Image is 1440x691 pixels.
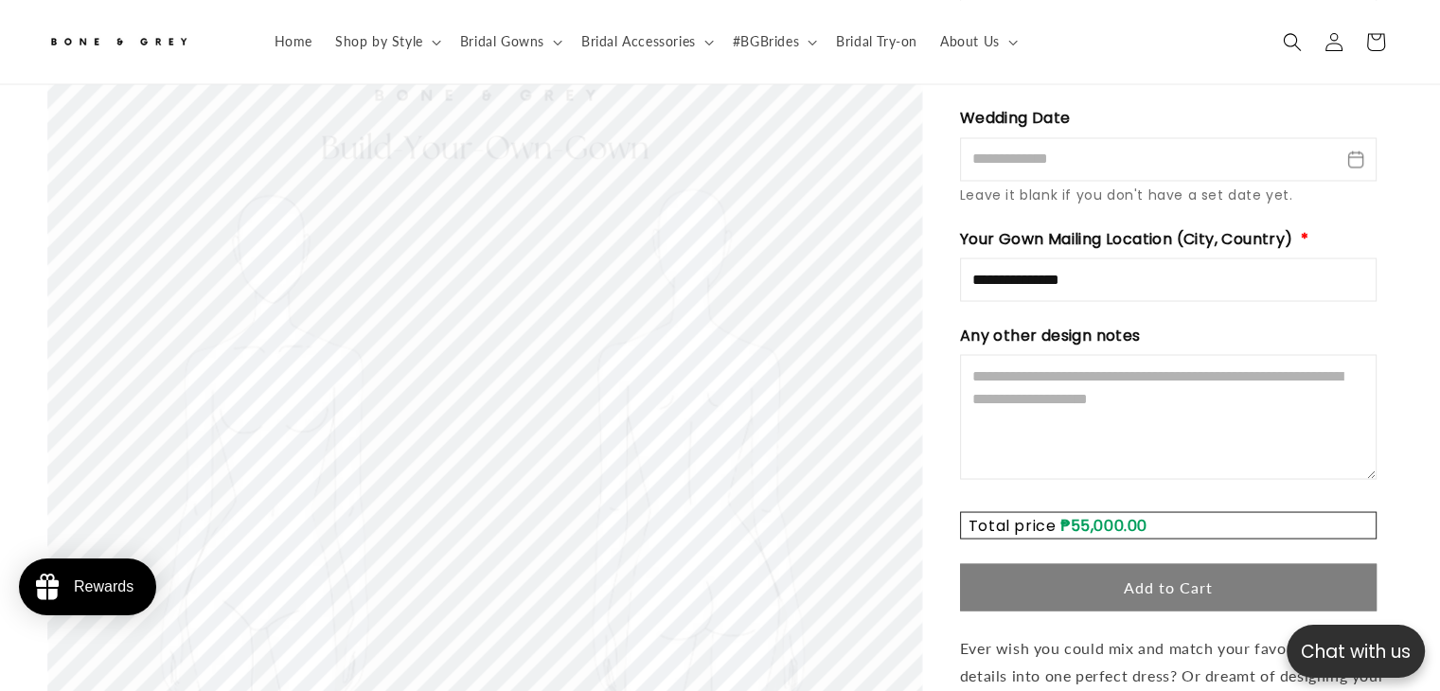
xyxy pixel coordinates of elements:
span: Bridal Try-on [836,33,917,50]
span: #BGBrides [733,33,799,50]
span: Any other design notes [960,324,1145,346]
textarea: Design Notes [960,354,1377,479]
summary: About Us [929,22,1025,62]
span: Leave it blank if you don't have a set date yet. [960,186,1293,204]
span: Shop by Style [335,33,423,50]
span: Bridal Gowns [460,33,544,50]
button: Add to Cart [960,563,1377,611]
summary: Search [1271,21,1313,62]
div: Rewards [74,578,133,595]
span: Bridal Accessories [581,33,696,50]
a: Bridal Try-on [825,22,929,62]
summary: Shop by Style [324,22,449,62]
input: Wedding Date [960,137,1377,181]
a: Write a review [126,108,209,123]
button: Write a review [1219,28,1345,61]
span: About Us [940,33,1000,50]
a: Bone and Grey Bridal [41,19,244,64]
label: Total price [969,514,1057,536]
img: Bone and Grey Bridal [47,27,189,58]
input: Mailing Location [960,257,1377,301]
a: Home [263,22,324,62]
summary: Bridal Accessories [570,22,721,62]
p: Chat with us [1287,638,1425,665]
span: Wedding Date [960,107,1075,130]
summary: Bridal Gowns [449,22,570,62]
span: Your Gown Mailing Location (City, Country) [960,227,1297,250]
span: Home [275,33,312,50]
span: ₱55,000.00 [1060,514,1147,536]
button: Open chatbox [1287,625,1425,678]
summary: #BGBrides [721,22,825,62]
